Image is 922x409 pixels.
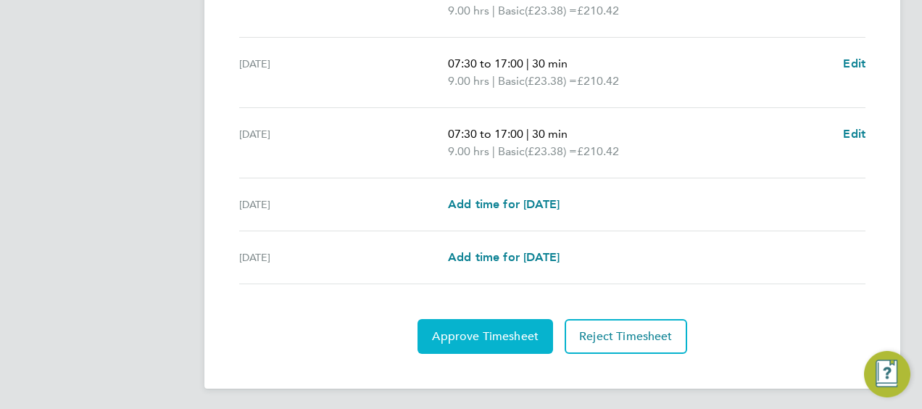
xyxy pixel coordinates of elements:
[448,196,560,213] a: Add time for [DATE]
[432,329,539,344] span: Approve Timesheet
[525,74,577,88] span: (£23.38) =
[565,319,687,354] button: Reject Timesheet
[577,4,619,17] span: £210.42
[843,57,865,70] span: Edit
[448,144,489,158] span: 9.00 hrs
[448,197,560,211] span: Add time for [DATE]
[532,127,568,141] span: 30 min
[239,55,448,90] div: [DATE]
[579,329,673,344] span: Reject Timesheet
[448,250,560,264] span: Add time for [DATE]
[577,74,619,88] span: £210.42
[492,144,495,158] span: |
[864,351,910,397] button: Engage Resource Center
[448,57,523,70] span: 07:30 to 17:00
[448,74,489,88] span: 9.00 hrs
[239,125,448,160] div: [DATE]
[239,196,448,213] div: [DATE]
[498,143,525,160] span: Basic
[418,319,553,354] button: Approve Timesheet
[526,127,529,141] span: |
[843,125,865,143] a: Edit
[532,57,568,70] span: 30 min
[498,2,525,20] span: Basic
[448,127,523,141] span: 07:30 to 17:00
[525,144,577,158] span: (£23.38) =
[526,57,529,70] span: |
[492,4,495,17] span: |
[239,249,448,266] div: [DATE]
[843,127,865,141] span: Edit
[448,249,560,266] a: Add time for [DATE]
[492,74,495,88] span: |
[498,73,525,90] span: Basic
[577,144,619,158] span: £210.42
[843,55,865,73] a: Edit
[525,4,577,17] span: (£23.38) =
[448,4,489,17] span: 9.00 hrs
